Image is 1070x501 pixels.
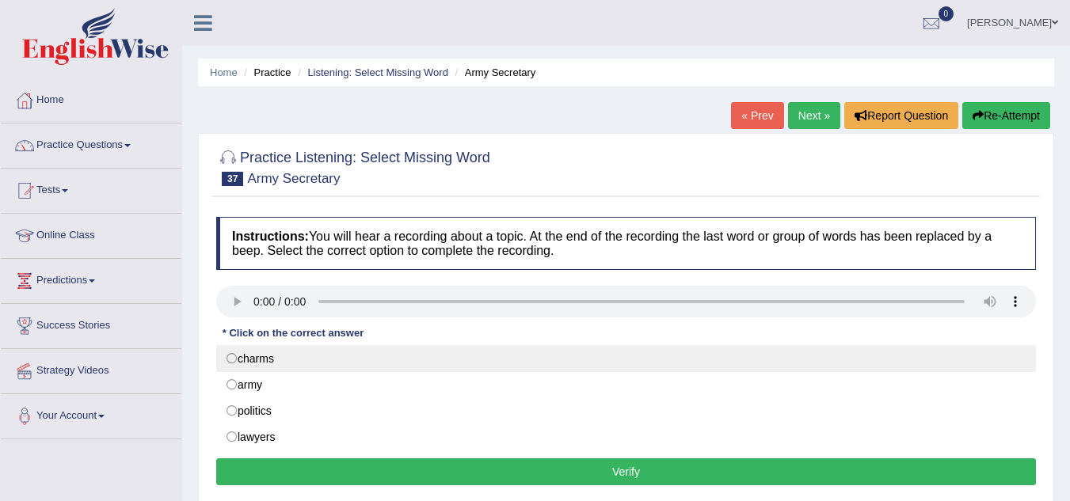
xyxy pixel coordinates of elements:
[216,146,490,186] h2: Practice Listening: Select Missing Word
[1,394,181,434] a: Your Account
[307,66,448,78] a: Listening: Select Missing Word
[1,214,181,253] a: Online Class
[1,349,181,389] a: Strategy Videos
[216,458,1036,485] button: Verify
[788,102,840,129] a: Next »
[210,66,238,78] a: Home
[1,304,181,343] a: Success Stories
[1,169,181,208] a: Tests
[1,123,181,163] a: Practice Questions
[216,345,1036,372] label: charms
[216,325,370,340] div: * Click on the correct answer
[247,171,340,186] small: Army Secretary
[731,102,783,129] a: « Prev
[216,397,1036,424] label: politics
[1,78,181,118] a: Home
[222,172,243,186] span: 37
[240,65,291,80] li: Practice
[844,102,958,129] button: Report Question
[1,259,181,298] a: Predictions
[939,6,954,21] span: 0
[962,102,1050,129] button: Re-Attempt
[232,230,309,243] b: Instructions:
[216,371,1036,398] label: army
[216,423,1036,450] label: lawyers
[216,217,1036,270] h4: You will hear a recording about a topic. At the end of the recording the last word or group of wo...
[451,65,536,80] li: Army Secretary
